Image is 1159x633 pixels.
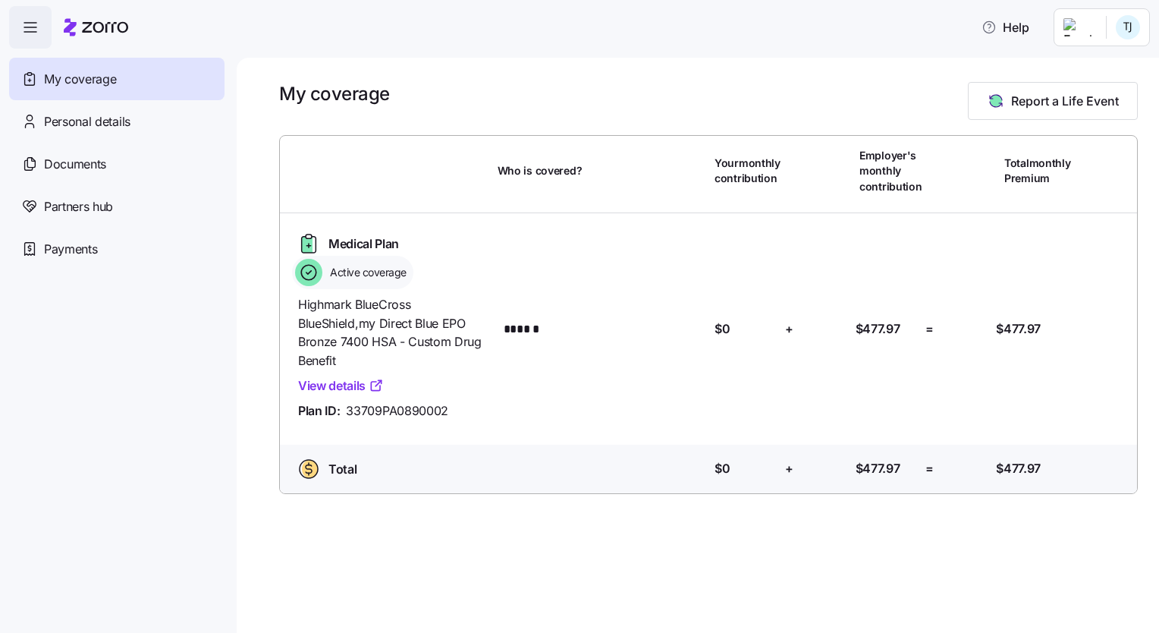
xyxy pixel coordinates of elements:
span: Plan ID: [298,402,340,420]
span: Medical Plan [328,235,399,254]
button: Report a Life Event [968,82,1138,120]
h1: My coverage [279,82,390,106]
img: Employer logo [1063,18,1094,36]
span: Total monthly Premium [1004,156,1071,187]
a: Partners hub [9,185,225,228]
button: Help [969,12,1041,43]
span: Documents [44,155,106,174]
a: Payments [9,228,225,270]
span: $477.97 [996,320,1041,339]
span: $477.97 [856,459,900,478]
span: Who is covered? [498,163,583,178]
span: Your monthly contribution [715,156,781,187]
span: Employer's monthly contribution [859,148,922,194]
span: $0 [715,320,730,339]
span: $477.97 [996,459,1041,478]
span: 33709PA0890002 [346,402,448,420]
span: + [785,320,793,339]
span: Active coverage [325,265,407,280]
span: = [925,320,934,339]
a: My coverage [9,58,225,100]
span: Payments [44,240,97,259]
span: Total [328,460,356,479]
span: Personal details [44,112,130,131]
span: $0 [715,459,730,478]
span: Partners hub [44,197,113,216]
span: My coverage [44,70,116,89]
span: Highmark BlueCross BlueShield , my Direct Blue EPO Bronze 7400 HSA - Custom Drug Benefit [298,295,485,370]
span: $477.97 [856,320,900,339]
span: + [785,459,793,478]
a: Documents [9,143,225,185]
a: View details [298,376,384,395]
span: = [925,459,934,478]
span: Report a Life Event [1011,92,1119,110]
img: f9027e964ed45231500c35bec6246272 [1116,15,1140,39]
a: Personal details [9,100,225,143]
span: Help [982,18,1029,36]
